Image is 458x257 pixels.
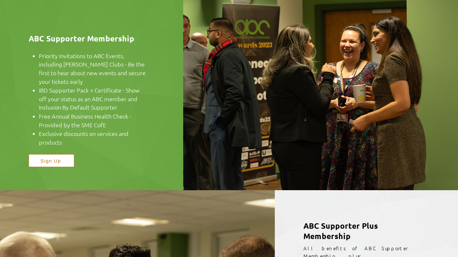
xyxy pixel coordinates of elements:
[29,33,134,43] span: ABC Supporter Membership
[39,130,129,146] span: Exclusive discounts on services and products
[40,158,61,164] span: Sign Up
[39,52,146,85] span: Priority Invitations to ABC Events, including [PERSON_NAME] Clubs - Be the first to hear about ne...
[29,154,74,167] a: Sign Up
[39,86,139,111] span: IBD Supporter Pack + Certificate - Show off your status as an ABC member and Inclusion By Default...
[39,112,131,128] span: Free Annual Business Health Check -Provided by the SME CofE
[303,221,378,241] span: ABC Supporter Plus Membership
